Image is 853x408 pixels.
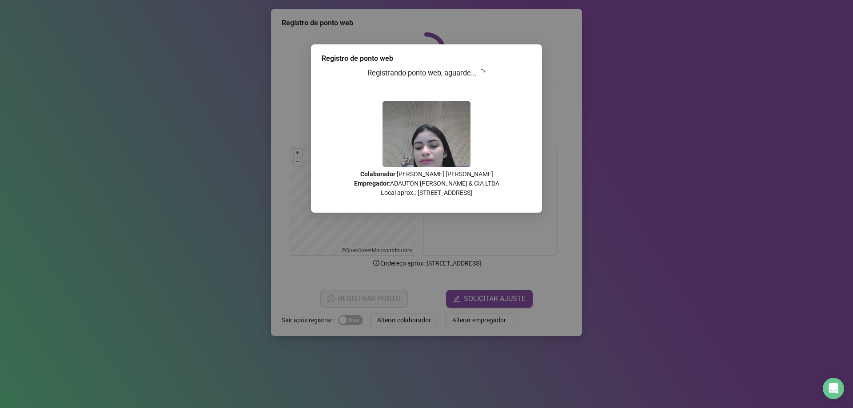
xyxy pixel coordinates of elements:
strong: Colaborador [360,170,395,178]
strong: Empregador [354,180,389,187]
h3: Registrando ponto web, aguarde... [322,67,531,79]
div: Registro de ponto web [322,53,531,64]
div: Open Intercom Messenger [823,378,844,399]
span: loading [478,68,486,77]
img: 2Q== [383,101,470,167]
p: : [PERSON_NAME] [PERSON_NAME] : ADAUTON [PERSON_NAME] & CIA LTDA Local aprox.: [STREET_ADDRESS] [322,170,531,198]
